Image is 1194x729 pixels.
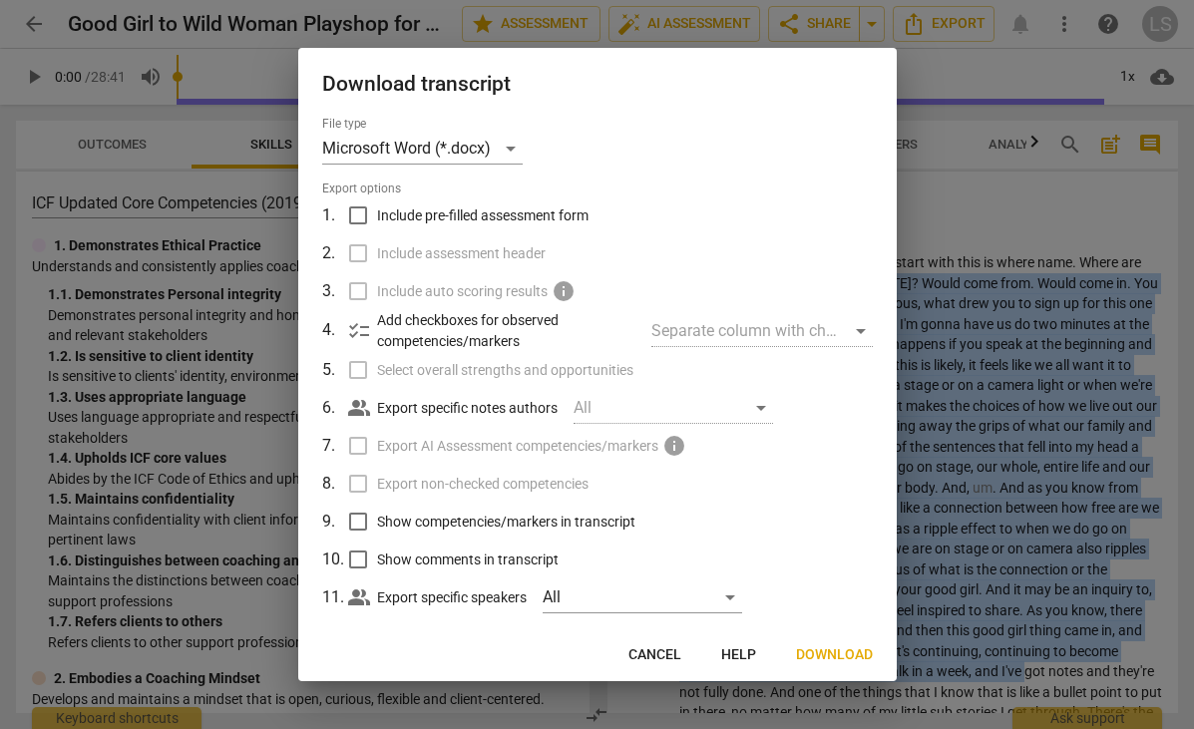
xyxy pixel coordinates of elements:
[377,549,559,570] span: Show comments in transcript
[574,392,773,424] div: All
[377,474,589,495] span: Export non-checked competencies
[322,272,348,310] td: 3 .
[612,637,697,673] button: Cancel
[322,181,873,197] span: Export options
[377,310,636,351] p: Add checkboxes for observed competencies/markers
[377,512,635,533] span: Show competencies/markers in transcript
[322,310,348,351] td: 4 .
[322,503,348,541] td: 9 .
[651,315,872,347] div: Separate column with check marks
[322,389,348,427] td: 6 .
[322,72,873,97] h2: Download transcript
[322,118,366,130] label: File type
[780,637,889,673] button: Download
[377,281,548,302] span: Include auto scoring results
[347,585,371,609] span: people_alt
[322,351,348,389] td: 5 .
[377,398,558,419] p: Export specific notes authors
[705,637,772,673] button: Help
[377,587,527,608] p: Export specific speakers
[322,578,348,616] td: 11 .
[377,205,589,226] span: Include pre-filled assessment form
[628,645,681,665] span: Cancel
[552,279,576,303] span: Upgrade to Teams/Academy plan to implement
[347,396,371,420] span: people_alt
[796,645,873,665] span: Download
[322,465,348,503] td: 8 .
[322,196,348,234] td: 1 .
[322,133,523,165] div: Microsoft Word (*.docx)
[377,436,658,457] span: Export AI Assessment competencies/markers
[377,360,633,381] span: Select overall strengths and opportunities
[662,434,686,458] span: Purchase a subscription to enable
[377,243,546,264] span: Include assessment header
[322,541,348,578] td: 10 .
[347,319,371,343] span: checklist
[322,234,348,272] td: 2 .
[543,581,742,613] div: All
[322,427,348,465] td: 7 .
[721,645,756,665] span: Help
